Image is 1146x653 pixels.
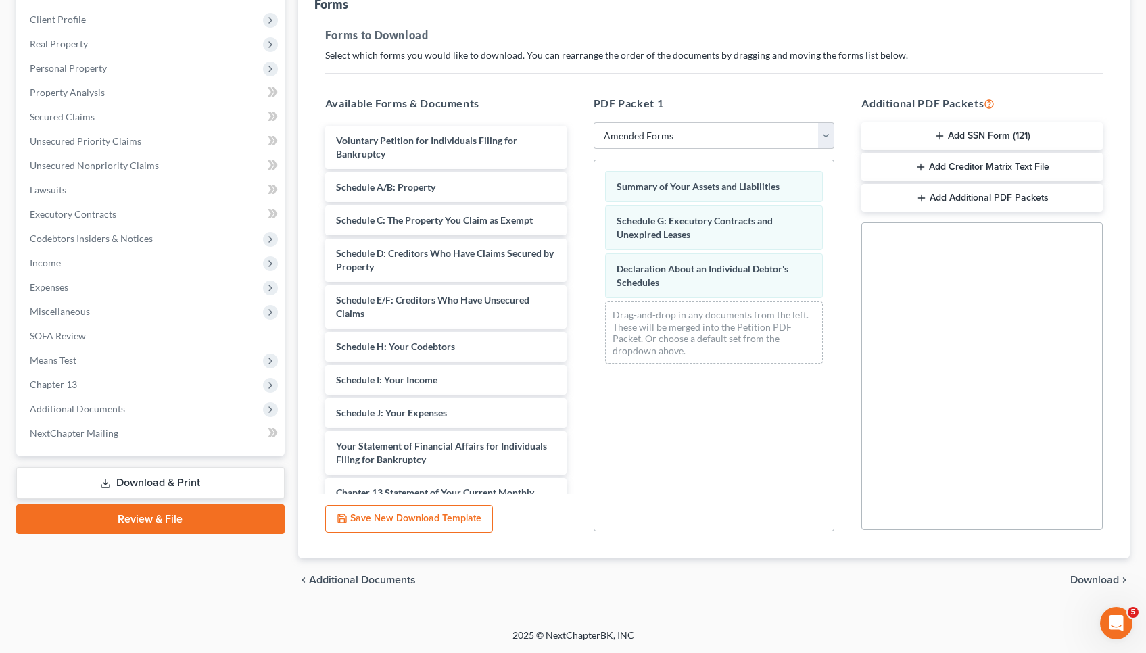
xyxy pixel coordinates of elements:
span: Expenses [30,281,68,293]
span: Personal Property [30,62,107,74]
button: Add Creditor Matrix Text File [861,153,1103,181]
a: Lawsuits [19,178,285,202]
a: Download & Print [16,467,285,499]
span: Property Analysis [30,87,105,98]
span: Client Profile [30,14,86,25]
span: Codebtors Insiders & Notices [30,233,153,244]
a: Secured Claims [19,105,285,129]
div: Drag-and-drop in any documents from the left. These will be merged into the Petition PDF Packet. ... [605,301,823,364]
button: Save New Download Template [325,505,493,533]
button: Add SSN Form (121) [861,122,1103,151]
span: Schedule D: Creditors Who Have Claims Secured by Property [336,247,554,272]
span: Chapter 13 Statement of Your Current Monthly Income [336,487,534,512]
span: Schedule J: Your Expenses [336,407,447,418]
span: Schedule C: The Property You Claim as Exempt [336,214,533,226]
h5: Additional PDF Packets [861,95,1103,112]
span: Schedule I: Your Income [336,374,437,385]
button: Add Additional PDF Packets [861,184,1103,212]
a: Unsecured Priority Claims [19,129,285,153]
a: chevron_left Additional Documents [298,575,416,585]
span: Real Property [30,38,88,49]
span: Unsecured Nonpriority Claims [30,160,159,171]
span: Additional Documents [30,403,125,414]
span: Additional Documents [309,575,416,585]
span: Schedule A/B: Property [336,181,435,193]
a: Unsecured Nonpriority Claims [19,153,285,178]
a: Review & File [16,504,285,534]
span: Secured Claims [30,111,95,122]
span: Chapter 13 [30,379,77,390]
i: chevron_left [298,575,309,585]
p: Select which forms you would like to download. You can rearrange the order of the documents by dr... [325,49,1103,62]
h5: PDF Packet 1 [594,95,835,112]
h5: Forms to Download [325,27,1103,43]
span: Lawsuits [30,184,66,195]
span: Voluntary Petition for Individuals Filing for Bankruptcy [336,135,517,160]
div: 2025 © NextChapterBK, INC [188,629,959,653]
span: Miscellaneous [30,306,90,317]
a: NextChapter Mailing [19,421,285,445]
h5: Available Forms & Documents [325,95,567,112]
span: Unsecured Priority Claims [30,135,141,147]
iframe: Intercom live chat [1100,607,1132,639]
span: Schedule E/F: Creditors Who Have Unsecured Claims [336,294,529,319]
span: Schedule H: Your Codebtors [336,341,455,352]
span: SOFA Review [30,330,86,341]
button: Download chevron_right [1070,575,1130,585]
span: Declaration About an Individual Debtor's Schedules [617,263,788,288]
span: Download [1070,575,1119,585]
span: NextChapter Mailing [30,427,118,439]
span: Income [30,257,61,268]
span: Means Test [30,354,76,366]
span: Summary of Your Assets and Liabilities [617,180,780,192]
a: SOFA Review [19,324,285,348]
a: Property Analysis [19,80,285,105]
span: Executory Contracts [30,208,116,220]
span: Schedule G: Executory Contracts and Unexpired Leases [617,215,773,240]
i: chevron_right [1119,575,1130,585]
a: Executory Contracts [19,202,285,226]
span: 5 [1128,607,1139,618]
span: Your Statement of Financial Affairs for Individuals Filing for Bankruptcy [336,440,547,465]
